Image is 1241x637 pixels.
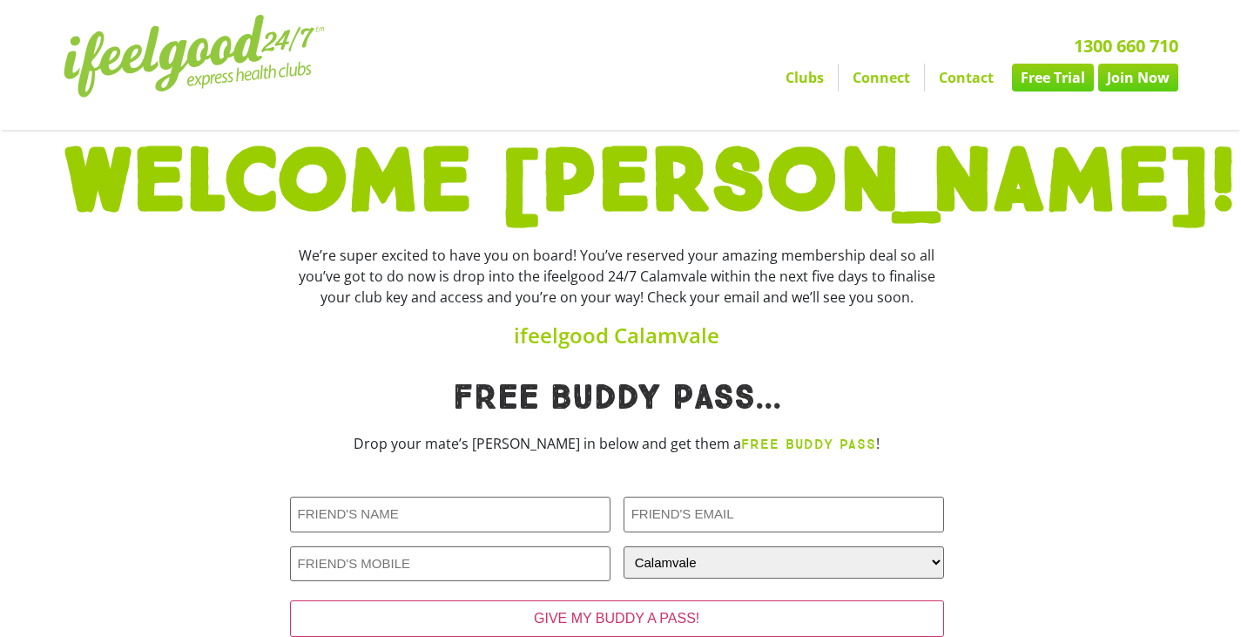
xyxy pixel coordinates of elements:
a: Join Now [1098,64,1178,91]
input: GIVE MY BUDDY A PASS! [290,600,944,637]
p: Drop your mate’s [PERSON_NAME] in below and get them a ! [290,433,944,455]
input: FRIEND'S EMAIL [624,497,944,532]
strong: FREE BUDDY PASS [741,436,876,452]
input: FRIEND'S MOBILE [290,546,610,582]
a: Connect [839,64,924,91]
h1: Free Buddy pass... [290,381,944,416]
h1: WELCOME [PERSON_NAME]! [64,139,1178,227]
input: FRIEND'S NAME [290,497,610,532]
a: Clubs [772,64,838,91]
a: 1300 660 710 [1074,34,1178,58]
a: Free Trial [1012,64,1094,91]
h4: ifeelgood Calamvale [290,325,944,346]
nav: Menu [460,64,1178,91]
div: We’re super excited to have you on board! You’ve reserved your amazing membership deal so all you... [290,245,944,308]
a: Contact [925,64,1008,91]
